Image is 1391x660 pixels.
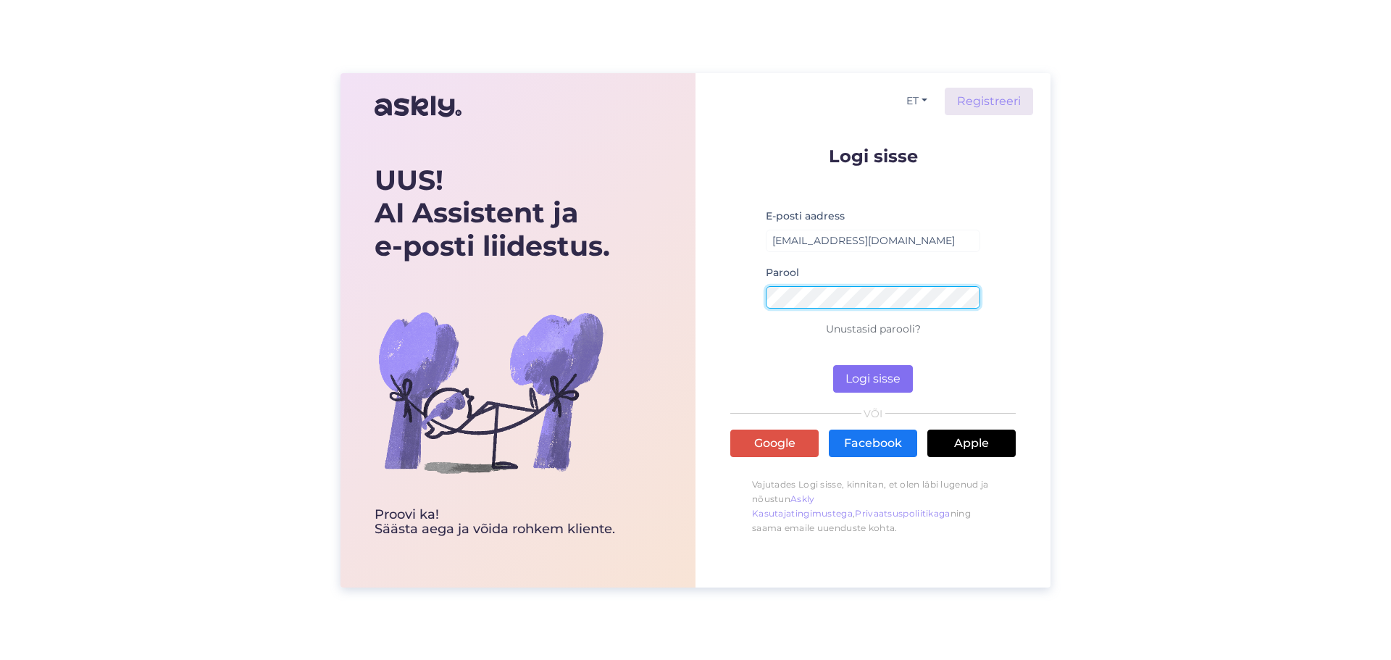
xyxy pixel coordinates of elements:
p: Logi sisse [730,147,1016,165]
a: Askly Kasutajatingimustega [752,493,853,519]
button: Logi sisse [833,365,913,393]
a: Facebook [829,430,917,457]
span: VÕI [861,409,885,419]
img: bg-askly [375,276,606,508]
input: Sisesta e-posti aadress [766,230,980,252]
label: Parool [766,265,799,280]
label: E-posti aadress [766,209,845,224]
a: Registreeri [945,88,1033,115]
img: Askly [375,89,461,124]
p: Vajutades Logi sisse, kinnitan, et olen läbi lugenud ja nõustun , ning saama emaile uuenduste kohta. [730,470,1016,543]
a: Apple [927,430,1016,457]
a: Unustasid parooli? [826,322,921,335]
a: Google [730,430,819,457]
div: Proovi ka! Säästa aega ja võida rohkem kliente. [375,508,615,537]
div: UUS! AI Assistent ja e-posti liidestus. [375,164,615,263]
button: ET [901,91,933,112]
a: Privaatsuspoliitikaga [855,508,950,519]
